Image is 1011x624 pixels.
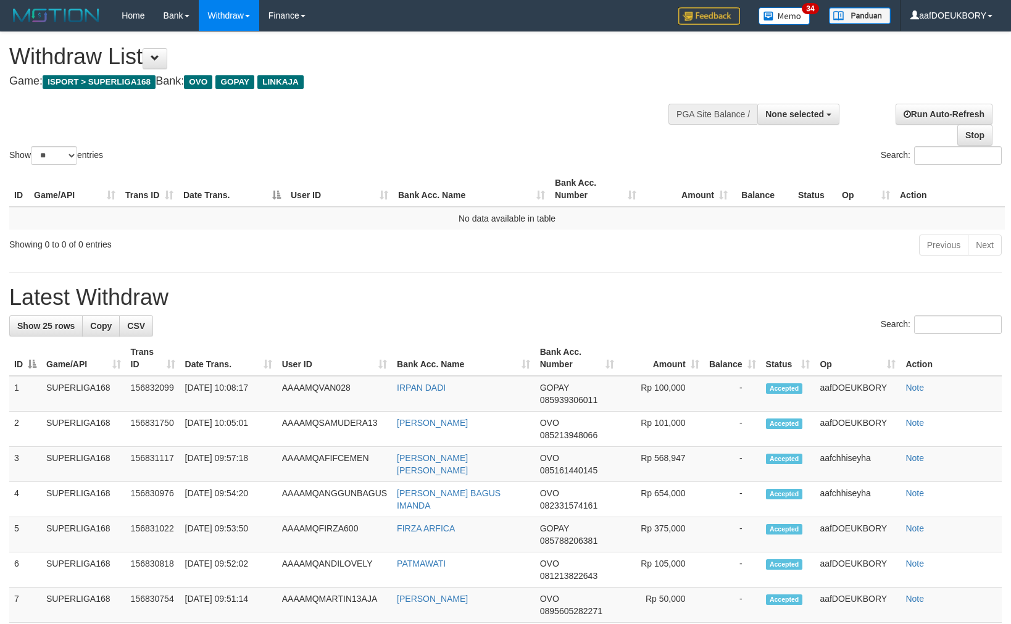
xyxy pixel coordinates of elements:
[540,559,559,568] span: OVO
[829,7,891,24] img: panduan.png
[180,376,277,412] td: [DATE] 10:08:17
[82,315,120,336] a: Copy
[733,172,793,207] th: Balance
[277,447,392,482] td: AAAAMQAFIFCEMEN
[126,341,180,376] th: Trans ID: activate to sort column ascending
[540,501,597,510] span: Copy 082331574161 to clipboard
[392,341,535,376] th: Bank Acc. Name: activate to sort column ascending
[43,75,156,89] span: ISPORT > SUPERLIGA168
[126,482,180,517] td: 156830976
[766,454,803,464] span: Accepted
[704,588,761,623] td: -
[765,109,824,119] span: None selected
[277,376,392,412] td: AAAAMQVAN028
[397,383,446,393] a: IRPAN DADI
[41,552,126,588] td: SUPERLIGA168
[126,412,180,447] td: 156831750
[766,418,803,429] span: Accepted
[9,233,412,251] div: Showing 0 to 0 of 0 entries
[180,482,277,517] td: [DATE] 09:54:20
[397,453,468,475] a: [PERSON_NAME] [PERSON_NAME]
[619,341,704,376] th: Amount: activate to sort column ascending
[9,588,41,623] td: 7
[397,418,468,428] a: [PERSON_NAME]
[802,3,818,14] span: 34
[9,517,41,552] td: 5
[619,376,704,412] td: Rp 100,000
[759,7,810,25] img: Button%20Memo.svg
[704,376,761,412] td: -
[957,125,992,146] a: Stop
[9,285,1002,310] h1: Latest Withdraw
[619,552,704,588] td: Rp 105,000
[540,453,559,463] span: OVO
[397,559,446,568] a: PATMAWATI
[619,412,704,447] td: Rp 101,000
[704,517,761,552] td: -
[119,315,153,336] a: CSV
[881,146,1002,165] label: Search:
[540,571,597,581] span: Copy 081213822643 to clipboard
[905,453,924,463] a: Note
[9,412,41,447] td: 2
[919,235,968,256] a: Previous
[277,482,392,517] td: AAAAMQANGGUNBAGUS
[540,430,597,440] span: Copy 085213948066 to clipboard
[126,588,180,623] td: 156830754
[41,412,126,447] td: SUPERLIGA168
[31,146,77,165] select: Showentries
[277,412,392,447] td: AAAAMQSAMUDERA13
[257,75,304,89] span: LINKAJA
[837,172,895,207] th: Op: activate to sort column ascending
[914,146,1002,165] input: Search:
[815,482,901,517] td: aafchhiseyha
[29,172,120,207] th: Game/API: activate to sort column ascending
[619,517,704,552] td: Rp 375,000
[619,482,704,517] td: Rp 654,000
[41,588,126,623] td: SUPERLIGA168
[815,341,901,376] th: Op: activate to sort column ascending
[540,594,559,604] span: OVO
[815,412,901,447] td: aafDOEUKBORY
[126,517,180,552] td: 156831022
[668,104,757,125] div: PGA Site Balance /
[41,517,126,552] td: SUPERLIGA168
[9,376,41,412] td: 1
[277,517,392,552] td: AAAAMQFIRZA600
[757,104,839,125] button: None selected
[968,235,1002,256] a: Next
[815,376,901,412] td: aafDOEUKBORY
[761,341,815,376] th: Status: activate to sort column ascending
[126,376,180,412] td: 156832099
[397,523,455,533] a: FIRZA ARFICA
[277,588,392,623] td: AAAAMQMARTIN13AJA
[704,552,761,588] td: -
[766,594,803,605] span: Accepted
[9,341,41,376] th: ID: activate to sort column descending
[914,315,1002,334] input: Search:
[180,341,277,376] th: Date Trans.: activate to sort column ascending
[704,482,761,517] td: -
[180,412,277,447] td: [DATE] 10:05:01
[901,341,1002,376] th: Action
[896,104,992,125] a: Run Auto-Refresh
[120,172,178,207] th: Trans ID: activate to sort column ascending
[619,588,704,623] td: Rp 50,000
[704,412,761,447] td: -
[540,383,569,393] span: GOPAY
[41,341,126,376] th: Game/API: activate to sort column ascending
[9,552,41,588] td: 6
[41,482,126,517] td: SUPERLIGA168
[815,447,901,482] td: aafchhiseyha
[180,517,277,552] td: [DATE] 09:53:50
[41,447,126,482] td: SUPERLIGA168
[286,172,393,207] th: User ID: activate to sort column ascending
[815,552,901,588] td: aafDOEUKBORY
[540,488,559,498] span: OVO
[277,552,392,588] td: AAAAMQANDILOVELY
[540,418,559,428] span: OVO
[9,172,29,207] th: ID
[41,376,126,412] td: SUPERLIGA168
[277,341,392,376] th: User ID: activate to sort column ascending
[641,172,733,207] th: Amount: activate to sort column ascending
